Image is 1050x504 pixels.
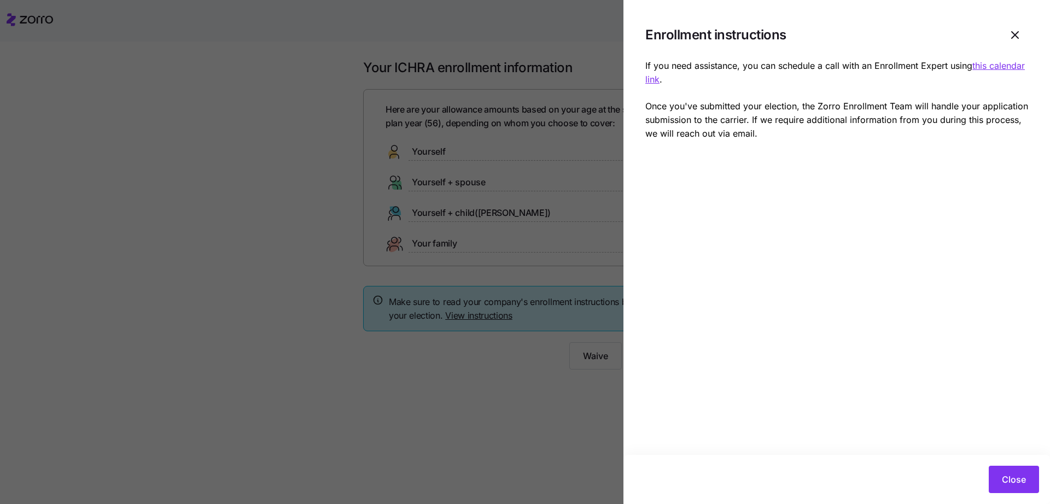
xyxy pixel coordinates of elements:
[645,59,1028,140] p: If you need assistance, you can schedule a call with an Enrollment Expert using . Once you've sub...
[645,60,1025,85] a: this calendar link
[645,26,786,43] h1: Enrollment instructions
[1002,473,1026,486] span: Close
[989,466,1039,493] button: Close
